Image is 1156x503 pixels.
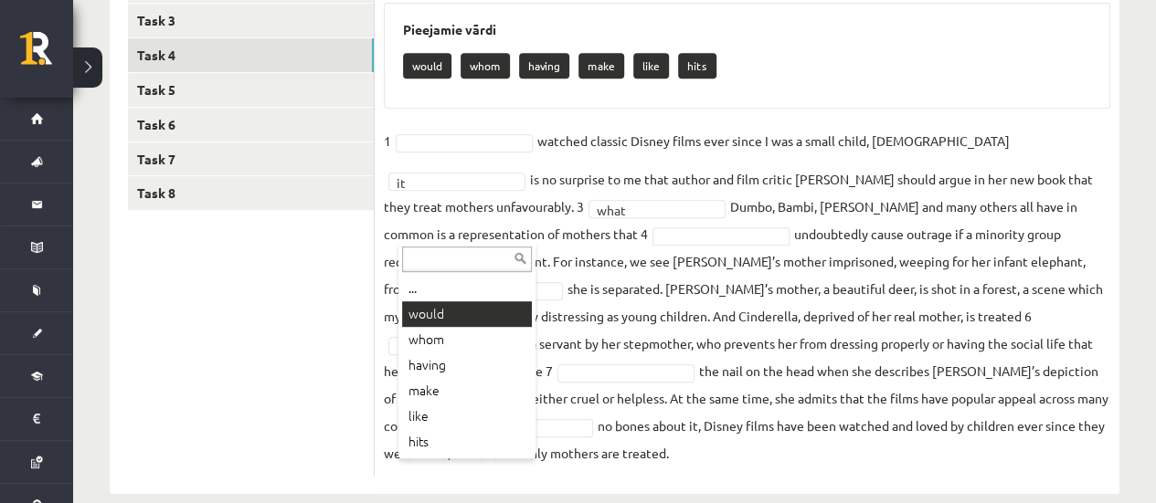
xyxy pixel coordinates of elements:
div: hits [402,429,532,455]
div: like [402,403,532,429]
div: having [402,352,532,378]
div: make [402,378,532,403]
div: would [402,301,532,327]
div: ... [402,276,532,301]
div: whom [402,327,532,352]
